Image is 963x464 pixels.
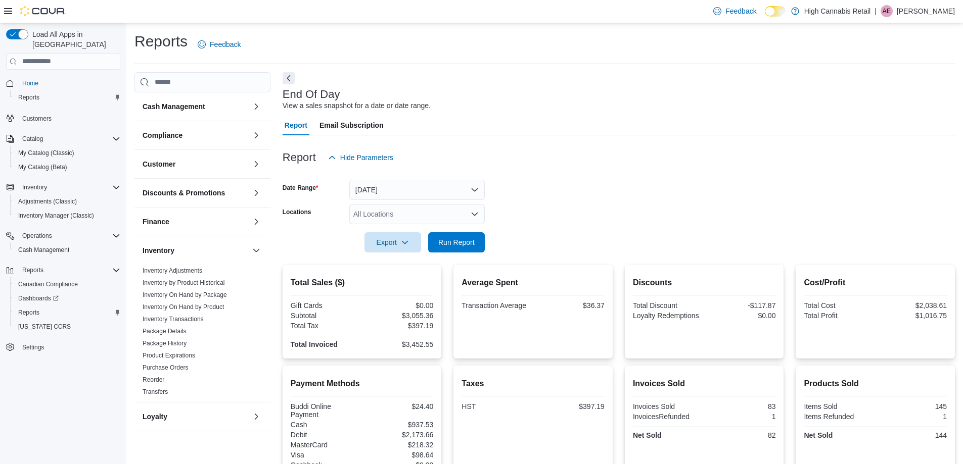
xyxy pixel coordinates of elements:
h3: Discounts & Promotions [143,188,225,198]
strong: Net Sold [633,431,662,439]
h2: Products Sold [804,378,947,390]
h3: Report [283,151,316,164]
div: Visa [291,451,360,459]
div: $0.00 [364,301,433,310]
a: Settings [18,341,48,353]
button: Cash Management [143,101,248,112]
a: Feedback [194,34,245,55]
button: Next [283,72,295,84]
button: Loyalty [250,410,262,423]
span: Operations [18,230,120,242]
div: Invoices Sold [633,402,702,410]
h2: Cost/Profit [804,277,947,289]
span: Reports [18,264,120,276]
span: Inventory On Hand by Package [143,291,227,299]
div: Total Profit [804,312,873,320]
h3: Inventory [143,245,174,255]
button: Inventory [18,181,51,193]
button: Discounts & Promotions [250,187,262,199]
span: Package Details [143,327,187,335]
button: [DATE] [349,180,485,200]
span: Feedback [725,6,756,16]
span: Canadian Compliance [14,278,120,290]
span: Email Subscription [319,115,384,135]
span: Home [18,77,120,89]
a: Home [18,77,42,89]
p: High Cannabis Retail [804,5,871,17]
div: Total Tax [291,322,360,330]
div: 83 [706,402,775,410]
a: Adjustments (Classic) [14,195,81,208]
button: Compliance [250,129,262,141]
button: Open list of options [471,210,479,218]
a: My Catalog (Beta) [14,161,71,173]
div: Cash [291,421,360,429]
span: Reports [18,308,39,317]
span: Cash Management [14,244,120,256]
a: Reorder [143,376,164,383]
button: Run Report [428,232,485,252]
div: MasterCard [291,441,360,449]
span: My Catalog (Classic) [14,147,120,159]
div: Inventory [134,265,270,402]
span: My Catalog (Beta) [14,161,120,173]
div: View a sales snapshot for a date or date range. [283,100,431,111]
span: Dashboards [18,294,59,302]
span: Reports [14,306,120,319]
div: $98.64 [364,451,433,459]
div: 1 [878,413,947,421]
p: | [875,5,877,17]
span: Reports [14,91,120,104]
a: Inventory On Hand by Package [143,291,227,298]
button: Catalog [18,133,47,145]
button: Customers [2,111,124,125]
button: Customer [250,158,262,170]
div: $397.19 [364,322,433,330]
h3: End Of Day [283,88,340,100]
button: My Catalog (Classic) [10,146,124,160]
div: HST [462,402,531,410]
label: Locations [283,208,311,216]
a: Dashboards [10,291,124,305]
a: My Catalog (Classic) [14,147,78,159]
button: Customer [143,159,248,169]
span: Inventory [18,181,120,193]
a: Product Expirations [143,352,195,359]
span: Cash Management [18,246,69,254]
span: Inventory Manager (Classic) [18,212,94,220]
a: Dashboards [14,292,63,304]
div: $397.19 [535,402,605,410]
a: Transfers [143,388,168,395]
span: Reports [22,266,43,274]
h3: OCM [143,440,159,450]
a: Cash Management [14,244,73,256]
a: Inventory On Hand by Product [143,303,224,311]
div: Items Refunded [804,413,873,421]
button: Canadian Compliance [10,277,124,291]
div: Buddi Online Payment [291,402,360,419]
h2: Invoices Sold [633,378,776,390]
h3: Compliance [143,130,182,140]
p: [PERSON_NAME] [897,5,955,17]
span: Washington CCRS [14,321,120,333]
button: Cash Management [10,243,124,257]
a: Inventory Manager (Classic) [14,210,98,222]
button: Reports [2,263,124,277]
span: Inventory On Hand by Product [143,303,224,311]
label: Date Range [283,184,318,192]
div: $218.32 [364,441,433,449]
span: Run Report [438,237,475,247]
button: OCM [250,439,262,451]
span: Customers [22,115,52,123]
span: Load All Apps in [GEOGRAPHIC_DATA] [28,29,120,49]
button: Loyalty [143,411,248,422]
div: Debit [291,431,360,439]
div: Transaction Average [462,301,531,310]
span: Reports [18,93,39,101]
strong: Net Sold [804,431,833,439]
div: Total Discount [633,301,702,310]
span: Adjustments (Classic) [18,197,77,205]
span: Inventory Adjustments [143,267,202,275]
button: Cash Management [250,100,262,113]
